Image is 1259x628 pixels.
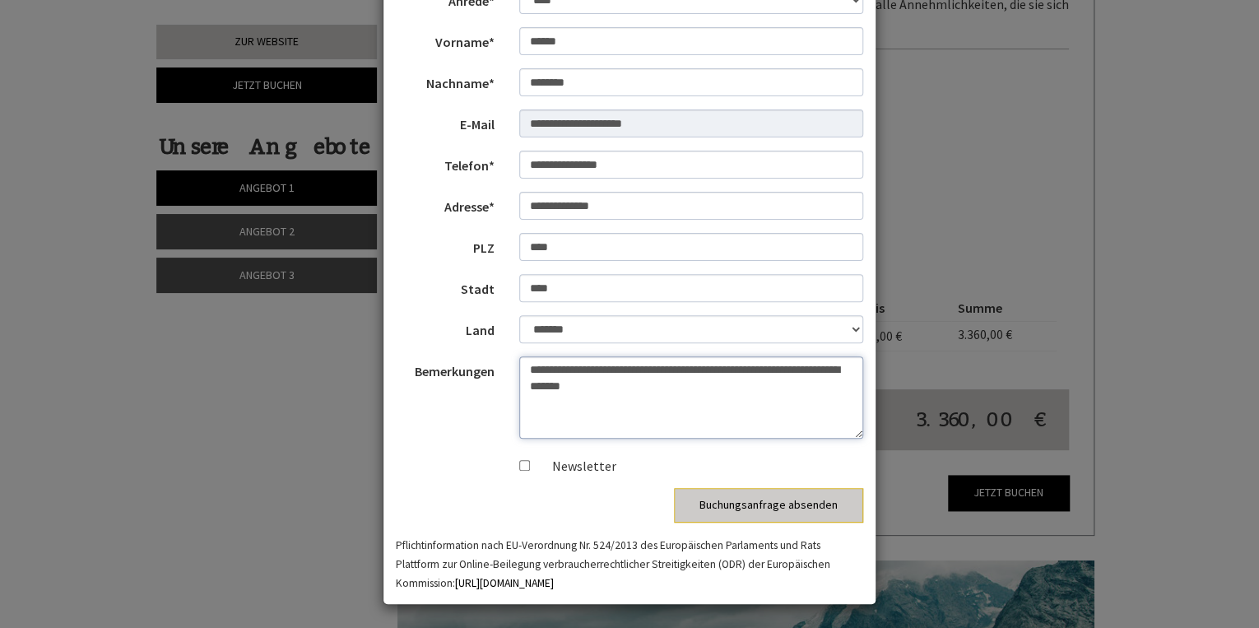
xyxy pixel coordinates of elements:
[383,356,507,381] label: Bemerkungen
[383,274,507,299] label: Stadt
[383,233,507,258] label: PLZ
[383,315,507,340] label: Land
[383,109,507,134] label: E-Mail
[383,27,507,52] label: Vorname*
[674,488,863,523] button: Buchungsanfrage absenden
[455,576,554,590] a: [URL][DOMAIN_NAME]
[536,457,616,476] label: Newsletter
[383,151,507,175] label: Telefon*
[383,68,507,93] label: Nachname*
[383,192,507,216] label: Adresse*
[396,538,830,590] small: Pflichtinformation nach EU-Verordnung Nr. 524/2013 des Europäischen Parlaments und Rats Plattform...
